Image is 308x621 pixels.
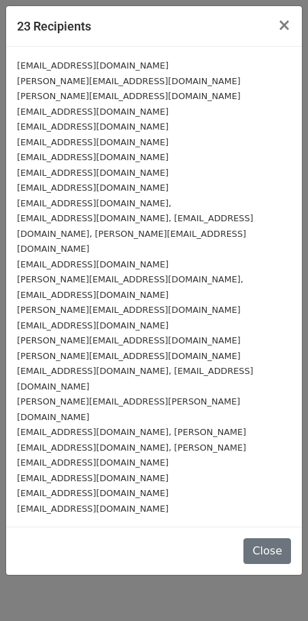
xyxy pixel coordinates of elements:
small: [EMAIL_ADDRESS][DOMAIN_NAME] [17,259,169,269]
small: [EMAIL_ADDRESS][DOMAIN_NAME] [17,504,169,514]
small: [EMAIL_ADDRESS][DOMAIN_NAME] [17,121,169,132]
small: [PERSON_NAME][EMAIL_ADDRESS][DOMAIN_NAME] [17,305,241,315]
small: [PERSON_NAME][EMAIL_ADDRESS][DOMAIN_NAME] [17,351,241,361]
small: [PERSON_NAME][EMAIL_ADDRESS][DOMAIN_NAME] [17,76,241,86]
small: [EMAIL_ADDRESS][DOMAIN_NAME], [EMAIL_ADDRESS][DOMAIN_NAME] [17,366,253,392]
small: [EMAIL_ADDRESS][DOMAIN_NAME] [17,60,169,71]
h5: 23 Recipients [17,17,91,35]
small: [EMAIL_ADDRESS][DOMAIN_NAME], [EMAIL_ADDRESS][DOMAIN_NAME], [PERSON_NAME][EMAIL_ADDRESS][DOMAIN_N... [17,213,253,254]
small: [EMAIL_ADDRESS][DOMAIN_NAME] [17,152,169,162]
small: [EMAIL_ADDRESS][DOMAIN_NAME], [17,198,171,208]
iframe: Chat Widget [240,556,308,621]
button: Close [267,6,302,44]
small: [PERSON_NAME][EMAIL_ADDRESS][DOMAIN_NAME] [17,91,241,101]
small: [PERSON_NAME][EMAIL_ADDRESS][DOMAIN_NAME] [17,335,241,345]
button: Close [243,538,291,564]
small: [EMAIL_ADDRESS][DOMAIN_NAME], [PERSON_NAME][EMAIL_ADDRESS][DOMAIN_NAME], [PERSON_NAME][EMAIL_ADDR... [17,427,246,468]
small: [EMAIL_ADDRESS][DOMAIN_NAME] [17,320,169,331]
small: [EMAIL_ADDRESS][DOMAIN_NAME] [17,168,169,178]
small: [EMAIL_ADDRESS][DOMAIN_NAME] [17,488,169,498]
small: [EMAIL_ADDRESS][DOMAIN_NAME] [17,137,169,147]
span: × [277,16,291,35]
small: [PERSON_NAME][EMAIL_ADDRESS][PERSON_NAME][DOMAIN_NAME] [17,396,240,422]
small: [EMAIL_ADDRESS][DOMAIN_NAME] [17,473,169,483]
small: [PERSON_NAME][EMAIL_ADDRESS][DOMAIN_NAME], [EMAIL_ADDRESS][DOMAIN_NAME] [17,274,243,300]
small: [EMAIL_ADDRESS][DOMAIN_NAME] [17,107,169,117]
small: [EMAIL_ADDRESS][DOMAIN_NAME] [17,183,169,193]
